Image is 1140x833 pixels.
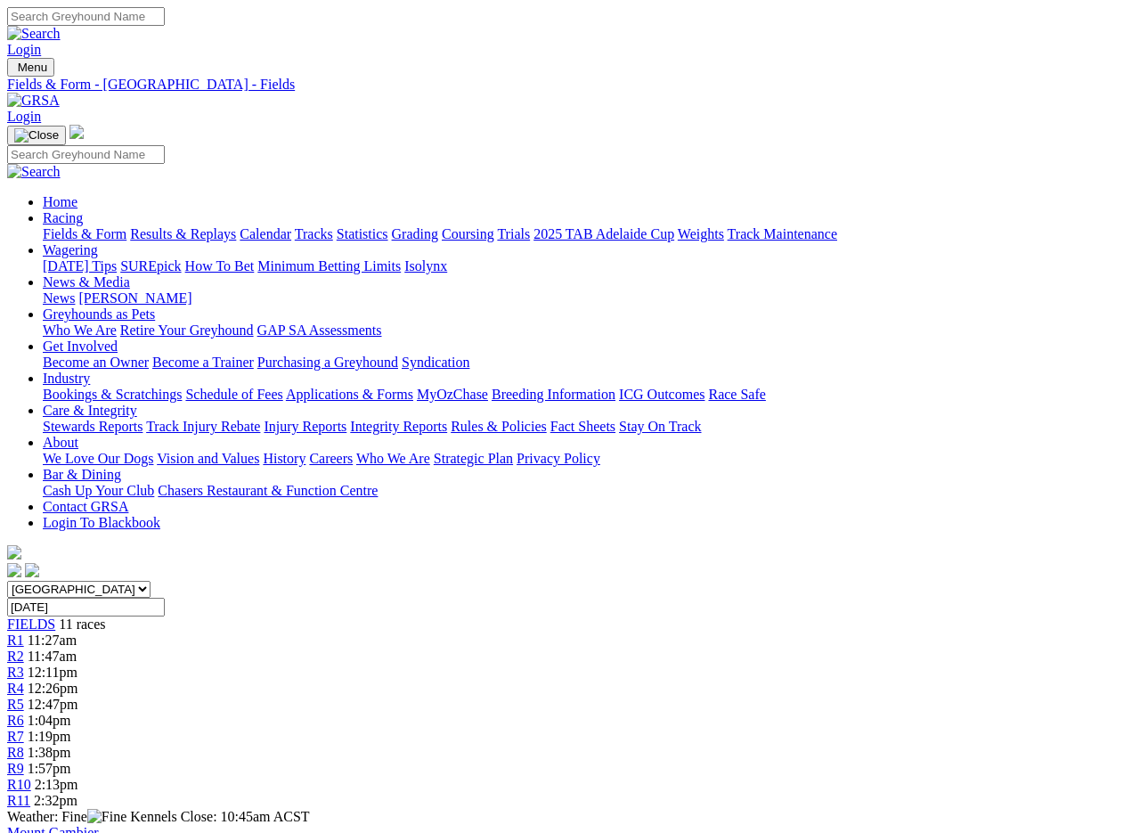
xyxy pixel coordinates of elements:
a: Care & Integrity [43,403,137,418]
div: Wagering [43,258,1133,274]
a: R5 [7,697,24,712]
a: Wagering [43,242,98,257]
span: R8 [7,745,24,760]
a: R7 [7,729,24,744]
a: Stewards Reports [43,419,142,434]
button: Toggle navigation [7,58,54,77]
div: Industry [43,387,1133,403]
a: R1 [7,633,24,648]
span: Weather: Fine [7,809,130,824]
a: R2 [7,649,24,664]
img: Search [7,26,61,42]
span: 11:27am [28,633,77,648]
a: Become a Trainer [152,355,254,370]
div: Get Involved [43,355,1133,371]
a: Login To Blackbook [43,515,160,530]
a: Weights [678,226,724,241]
a: Privacy Policy [517,451,600,466]
a: Home [43,194,77,209]
a: Results & Replays [130,226,236,241]
a: Race Safe [708,387,765,402]
a: Integrity Reports [350,419,447,434]
a: R11 [7,793,30,808]
a: MyOzChase [417,387,488,402]
img: logo-grsa-white.png [69,125,84,139]
input: Search [7,7,165,26]
a: Vision and Values [157,451,259,466]
a: Track Maintenance [728,226,837,241]
a: Injury Reports [264,419,346,434]
a: [PERSON_NAME] [78,290,191,306]
a: History [263,451,305,466]
a: Coursing [442,226,494,241]
span: 11:47am [28,649,77,664]
div: Care & Integrity [43,419,1133,435]
a: R3 [7,665,24,680]
a: News & Media [43,274,130,290]
a: News [43,290,75,306]
a: About [43,435,78,450]
a: Schedule of Fees [185,387,282,402]
span: 12:47pm [28,697,78,712]
a: Get Involved [43,339,118,354]
a: R6 [7,713,24,728]
span: 1:19pm [28,729,71,744]
a: Login [7,109,41,124]
a: Grading [392,226,438,241]
a: [DATE] Tips [43,258,117,274]
a: Login [7,42,41,57]
div: About [43,451,1133,467]
a: Fact Sheets [550,419,615,434]
a: Breeding Information [492,387,615,402]
a: Track Injury Rebate [146,419,260,434]
div: Bar & Dining [43,483,1133,499]
a: Racing [43,210,83,225]
a: GAP SA Assessments [257,323,382,338]
img: facebook.svg [7,563,21,577]
a: Trials [497,226,530,241]
a: Stay On Track [619,419,701,434]
a: Fields & Form - [GEOGRAPHIC_DATA] - Fields [7,77,1133,93]
img: Fine [87,809,126,825]
a: FIELDS [7,617,55,632]
a: Bookings & Scratchings [43,387,182,402]
span: R10 [7,777,31,792]
a: Become an Owner [43,355,149,370]
div: News & Media [43,290,1133,306]
a: 2025 TAB Adelaide Cup [533,226,674,241]
img: GRSA [7,93,60,109]
span: 2:13pm [35,777,78,792]
span: 11 races [59,617,105,632]
a: Greyhounds as Pets [43,306,155,322]
a: Chasers Restaurant & Function Centre [158,483,378,498]
div: Racing [43,226,1133,242]
a: Isolynx [404,258,447,274]
a: How To Bet [185,258,255,274]
img: Search [7,164,61,180]
span: 12:11pm [28,665,77,680]
a: SUREpick [120,258,181,274]
a: Bar & Dining [43,467,121,482]
a: Contact GRSA [43,499,128,514]
a: Industry [43,371,90,386]
a: R4 [7,681,24,696]
a: Syndication [402,355,469,370]
span: Menu [18,61,47,74]
span: 12:26pm [28,681,78,696]
a: Who We Are [356,451,430,466]
a: We Love Our Dogs [43,451,153,466]
img: logo-grsa-white.png [7,545,21,559]
a: Purchasing a Greyhound [257,355,398,370]
a: R9 [7,761,24,776]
